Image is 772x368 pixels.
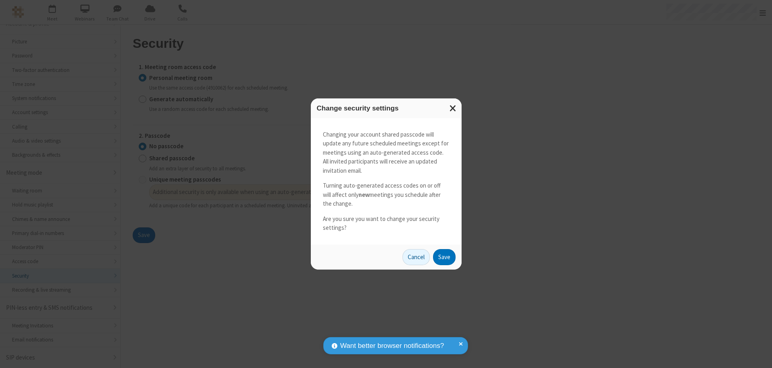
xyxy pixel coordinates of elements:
span: Want better browser notifications? [340,341,444,351]
button: Close modal [445,98,462,118]
p: Changing your account shared passcode will update any future scheduled meetings except for meetin... [323,130,450,176]
button: Save [433,249,456,265]
strong: new [359,191,370,198]
p: Turning auto-generated access codes on or off will affect only meetings you schedule after the ch... [323,181,450,209]
h3: Change security settings [317,104,456,112]
button: Cancel [402,249,430,265]
p: Are you sure you want to change your security settings? [323,215,450,233]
